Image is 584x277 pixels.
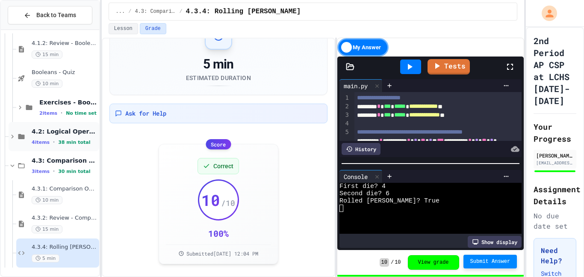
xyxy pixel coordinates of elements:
div: 5 [339,128,350,145]
span: 10 [201,191,220,208]
div: [PERSON_NAME] [536,152,574,159]
div: 4 [339,119,350,128]
div: 3 [339,111,350,119]
div: [EMAIL_ADDRESS][DOMAIN_NAME] [536,160,574,166]
div: Console [339,172,372,181]
button: Submit Answer [463,255,517,268]
span: Second die? 6 [339,190,389,197]
div: 100 % [208,227,229,239]
span: 3 items [32,169,50,174]
span: / [179,8,182,15]
span: Ask for Help [125,109,166,118]
button: Back to Teams [8,6,92,24]
span: 10 [395,259,401,266]
span: 4.3.4: Rolling [PERSON_NAME] [32,244,97,251]
div: To enrich screen reader interactions, please activate Accessibility in Grammarly extension settings [354,92,522,190]
span: 4.3: Comparison Operators [32,157,97,164]
h2: Assignment Details [534,183,576,207]
button: View grade [408,255,459,270]
span: • [53,139,55,146]
span: 4.3: Comparison Operators [135,8,176,15]
span: / 10 [221,197,235,209]
span: Back to Teams [36,11,76,20]
div: Show display [468,236,522,248]
span: 15 min [32,51,62,59]
a: Tests [428,59,470,74]
span: / [128,8,131,15]
div: No due date set [534,211,576,231]
span: 4.3.2: Review - Comparison Operators [32,214,97,222]
div: main.py [339,79,383,92]
span: 10 [380,258,389,267]
button: Lesson [109,23,138,34]
span: Correct [213,162,233,170]
span: Rolled [PERSON_NAME]? True [339,197,439,205]
span: No time set [66,110,97,116]
span: 2 items [39,110,57,116]
span: / [391,259,394,266]
span: 4.3.4: Rolling Evens [186,6,301,17]
span: ... [116,8,125,15]
div: 5 min [186,57,251,72]
span: 4.3.1: Comparison Operators [32,185,97,193]
span: 4.2: Logical Operators [32,128,97,135]
span: Exercises - Booleans [39,98,97,106]
span: 10 min [32,80,62,88]
span: 4.1.2: Review - Booleans [32,40,97,47]
div: Estimated Duration [186,74,251,82]
span: Submit Answer [470,258,510,265]
div: 1 [339,94,350,102]
div: Console [339,170,383,183]
span: Submitted [DATE] 12:04 PM [186,250,258,257]
span: 15 min [32,225,62,233]
span: 5 min [32,254,59,262]
div: History [342,143,380,155]
h1: 2nd Period AP CSP at LCHS [DATE]-[DATE] [534,35,576,107]
span: • [61,110,62,116]
h2: Your Progress [534,121,576,145]
h3: Need Help? [541,245,569,266]
span: 38 min total [58,140,90,145]
span: 30 min total [58,169,90,174]
div: My Account [533,3,559,23]
div: Score [206,139,231,149]
span: 10 min [32,196,62,204]
span: First die? 4 [339,183,386,190]
div: 2 [339,102,350,111]
span: • [53,168,55,175]
span: 4 items [32,140,50,145]
div: main.py [339,81,372,90]
button: Grade [140,23,166,34]
span: Booleans - Quiz [32,69,97,76]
